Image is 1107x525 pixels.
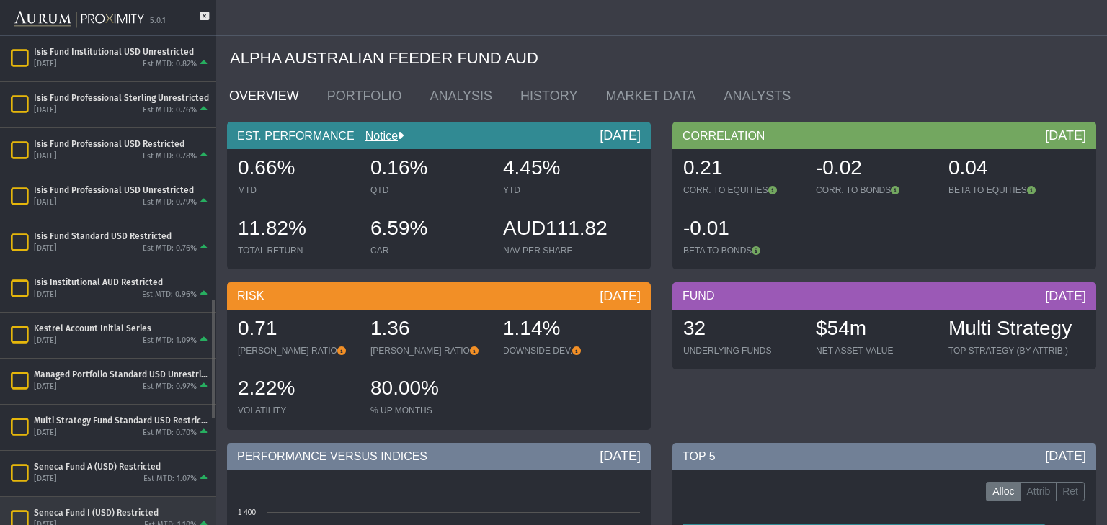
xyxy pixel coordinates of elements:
[370,245,489,256] div: CAR
[34,428,57,439] div: [DATE]
[143,428,197,439] div: Est MTD: 0.70%
[143,105,197,116] div: Est MTD: 0.76%
[816,315,934,345] div: $54m
[34,46,210,58] div: Isis Fund Institutional USD Unrestricted
[503,215,621,245] div: AUD111.82
[34,184,210,196] div: Isis Fund Professional USD Unrestricted
[370,345,489,356] div: [PERSON_NAME] RATIO
[34,382,57,392] div: [DATE]
[419,81,510,110] a: ANALYSIS
[370,374,489,405] div: 80.00%
[595,81,713,110] a: MARKET DATA
[142,290,197,300] div: Est MTD: 0.96%
[34,461,210,472] div: Seneca Fund A (USD) Restricted
[370,184,489,196] div: QTD
[600,287,641,305] div: [DATE]
[370,156,427,179] span: 0.16%
[227,282,651,310] div: RISK
[238,315,356,345] div: 0.71
[34,507,210,519] div: Seneca Fund I (USD) Restricted
[238,156,295,179] span: 0.66%
[143,197,197,208] div: Est MTD: 0.79%
[227,122,651,149] div: EST. PERFORMANCE
[683,184,801,196] div: CORR. TO EQUITIES
[316,81,419,110] a: PORTFOLIO
[600,127,641,144] div: [DATE]
[503,345,621,356] div: DOWNSIDE DEV.
[34,369,210,380] div: Managed Portfolio Standard USD Unrestricted
[34,105,57,116] div: [DATE]
[713,81,808,110] a: ANALYSTS
[34,230,210,242] div: Isis Fund Standard USD Restricted
[238,508,256,516] text: 1 400
[672,282,1096,310] div: FUND
[355,130,398,142] a: Notice
[1045,127,1086,144] div: [DATE]
[1056,482,1085,502] label: Ret
[683,315,801,345] div: 32
[230,36,1096,81] div: ALPHA AUSTRALIAN FEEDER FUND AUD
[355,128,404,144] div: Notice
[672,443,1096,470] div: TOP 5
[370,315,489,345] div: 1.36
[238,405,356,416] div: VOLATILITY
[34,243,57,254] div: [DATE]
[238,245,356,256] div: TOTAL RETURN
[143,151,197,162] div: Est MTD: 0.78%
[238,374,356,405] div: 2.22%
[672,122,1096,149] div: CORRELATION
[683,245,801,256] div: BETA TO BONDS
[510,81,595,110] a: HISTORY
[34,197,57,208] div: [DATE]
[143,59,197,70] div: Est MTD: 0.82%
[683,156,723,179] span: 0.21
[238,215,356,245] div: 11.82%
[150,16,166,27] div: 5.0.1
[143,336,197,346] div: Est MTD: 1.09%
[34,92,210,104] div: Isis Fund Professional Sterling Unrestricted
[34,415,210,426] div: Multi Strategy Fund Standard USD Restricted
[34,138,210,150] div: Isis Fund Professional USD Restricted
[143,243,197,254] div: Est MTD: 0.76%
[600,447,641,465] div: [DATE]
[1045,447,1086,465] div: [DATE]
[34,59,57,70] div: [DATE]
[14,4,144,35] img: Aurum-Proximity%20white.svg
[143,474,197,485] div: Est MTD: 1.07%
[143,382,197,392] div: Est MTD: 0.97%
[34,151,57,162] div: [DATE]
[683,345,801,356] div: UNDERLYING FUNDS
[227,443,651,470] div: PERFORMANCE VERSUS INDICES
[948,154,1067,184] div: 0.04
[34,277,210,288] div: Isis Institutional AUD Restricted
[503,245,621,256] div: NAV PER SHARE
[34,474,57,485] div: [DATE]
[948,315,1072,345] div: Multi Strategy
[986,482,1021,502] label: Alloc
[816,184,934,196] div: CORR. TO BONDS
[816,154,934,184] div: -0.02
[683,215,801,245] div: -0.01
[1021,482,1057,502] label: Attrib
[238,184,356,196] div: MTD
[34,290,57,300] div: [DATE]
[503,154,621,184] div: 4.45%
[948,345,1072,356] div: TOP STRATEGY (BY ATTRIB.)
[503,315,621,345] div: 1.14%
[218,81,316,110] a: OVERVIEW
[503,184,621,196] div: YTD
[34,336,57,346] div: [DATE]
[370,215,489,245] div: 6.59%
[1045,287,1086,305] div: [DATE]
[816,345,934,356] div: NET ASSET VALUE
[238,345,356,356] div: [PERSON_NAME] RATIO
[370,405,489,416] div: % UP MONTHS
[34,323,210,334] div: Kestrel Account Initial Series
[948,184,1067,196] div: BETA TO EQUITIES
